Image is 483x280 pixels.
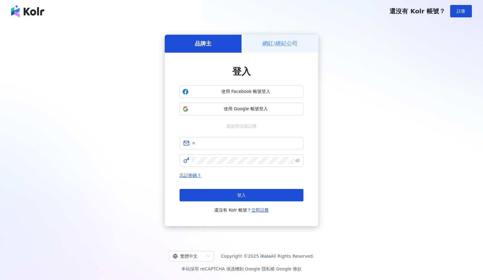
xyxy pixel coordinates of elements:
[191,89,301,95] span: 使用 Facebook 帳號登入
[195,40,211,47] h5: 品牌主
[262,40,298,47] h5: 網紅/經紀公司
[244,266,245,271] span: |
[173,251,204,261] div: 繁體中文
[295,158,300,163] span: eye-invisible
[245,266,275,271] a: Google 隱私權
[214,206,269,214] span: 還沒有 Kolr 帳號？
[457,9,465,14] span: 註冊
[191,106,301,112] span: 使用 Google 帳號登入
[221,252,314,260] span: Copyright © 2025 All Rights Reserved.
[222,123,261,129] span: 或使用信箱註冊
[260,254,271,259] a: iKala
[276,266,302,271] a: Google 條款
[251,208,269,212] a: 立即註冊
[232,66,251,77] span: 登入
[180,189,303,201] button: 登入
[180,85,303,98] button: 使用 Facebook 帳號登入
[450,5,472,17] button: 註冊
[237,193,246,198] span: 登入
[180,173,201,178] a: 忘記密碼？
[11,5,44,17] img: logo
[181,265,301,273] span: 本站採用 reCAPTCHA 保護機制
[275,266,276,271] span: |
[389,7,445,15] span: 還沒有 Kolr 帳號？
[180,103,303,115] button: 使用 Google 帳號登入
